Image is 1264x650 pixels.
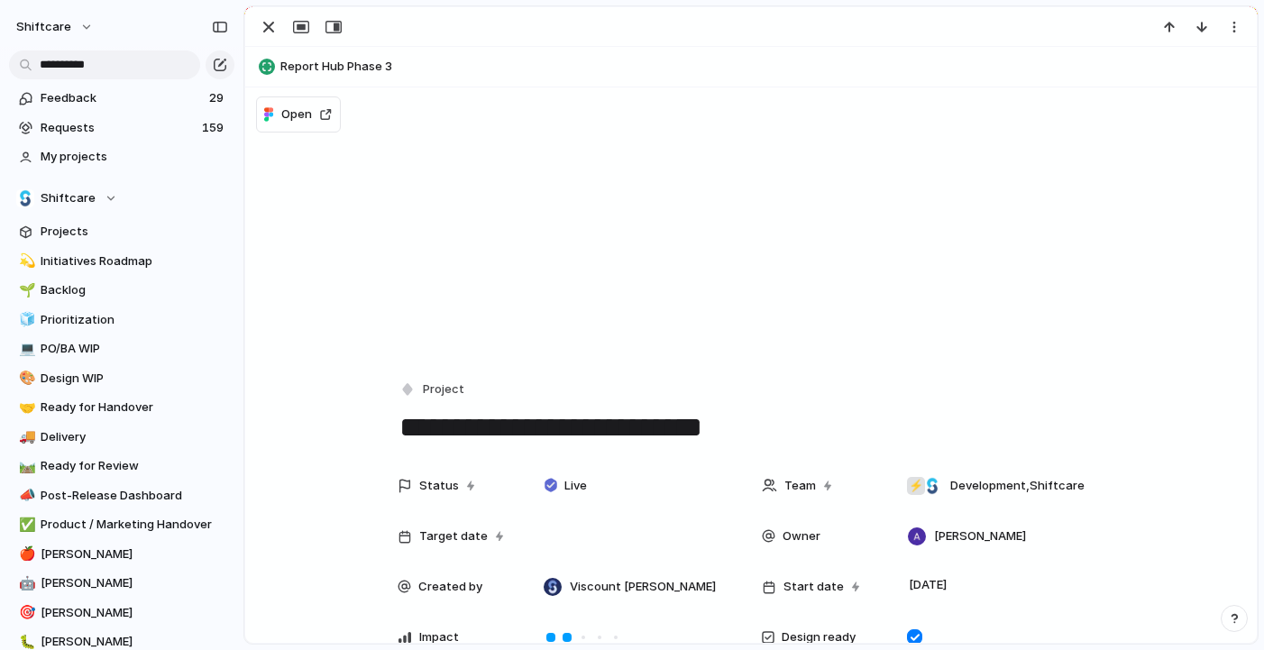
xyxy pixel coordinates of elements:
[209,89,227,107] span: 29
[41,574,228,592] span: [PERSON_NAME]
[564,477,587,495] span: Live
[9,143,234,170] a: My projects
[19,485,32,506] div: 📣
[41,340,228,358] span: PO/BA WIP
[9,600,234,627] a: 🎯[PERSON_NAME]
[41,189,96,207] span: Shiftcare
[9,570,234,597] a: 🤖[PERSON_NAME]
[782,628,856,646] span: Design ready
[9,248,234,275] a: 💫Initiatives Roadmap
[19,339,32,360] div: 💻
[9,85,234,112] a: Feedback29
[570,578,716,596] span: Viscount [PERSON_NAME]
[16,340,34,358] button: 💻
[9,365,234,392] a: 🎨Design WIP
[19,426,32,447] div: 🚚
[16,545,34,563] button: 🍎
[256,96,341,133] button: Open
[9,307,234,334] a: 🧊Prioritization
[418,578,482,596] span: Created by
[16,281,34,299] button: 🌱
[41,370,228,388] span: Design WIP
[253,52,1249,81] button: Report Hub Phase 3
[19,280,32,301] div: 🌱
[41,428,228,446] span: Delivery
[41,545,228,563] span: [PERSON_NAME]
[41,281,228,299] span: Backlog
[41,487,228,505] span: Post-Release Dashboard
[16,252,34,270] button: 💫
[16,18,71,36] span: shiftcare
[41,223,228,241] span: Projects
[41,252,228,270] span: Initiatives Roadmap
[9,335,234,362] a: 💻PO/BA WIP
[19,309,32,330] div: 🧊
[41,311,228,329] span: Prioritization
[19,515,32,536] div: ✅
[9,453,234,480] a: 🛤️Ready for Review
[16,398,34,417] button: 🤝
[16,457,34,475] button: 🛤️
[950,477,1085,495] span: Development , Shiftcare
[19,456,32,477] div: 🛤️
[16,311,34,329] button: 🧊
[396,377,470,403] button: Project
[9,185,234,212] button: Shiftcare
[41,148,228,166] span: My projects
[41,604,228,622] span: [PERSON_NAME]
[783,527,820,545] span: Owner
[41,89,204,107] span: Feedback
[419,527,488,545] span: Target date
[784,477,816,495] span: Team
[419,628,459,646] span: Impact
[281,105,312,124] span: Open
[16,516,34,534] button: ✅
[9,541,234,568] a: 🍎[PERSON_NAME]
[9,277,234,304] a: 🌱Backlog
[934,527,1026,545] span: [PERSON_NAME]
[907,477,925,495] div: ⚡
[19,251,32,271] div: 💫
[783,578,844,596] span: Start date
[16,487,34,505] button: 📣
[9,424,234,451] a: 🚚Delivery
[9,394,234,421] a: 🤝Ready for Handover
[419,477,459,495] span: Status
[19,573,32,594] div: 🤖
[423,380,464,398] span: Project
[8,13,103,41] button: shiftcare
[9,114,234,142] a: Requests159
[41,516,228,534] span: Product / Marketing Handover
[19,602,32,623] div: 🎯
[19,544,32,564] div: 🍎
[9,511,234,538] a: ✅Product / Marketing Handover
[280,58,1249,76] span: Report Hub Phase 3
[9,482,234,509] a: 📣Post-Release Dashboard
[16,428,34,446] button: 🚚
[19,368,32,389] div: 🎨
[16,574,34,592] button: 🤖
[202,119,227,137] span: 159
[16,370,34,388] button: 🎨
[19,398,32,418] div: 🤝
[41,398,228,417] span: Ready for Handover
[9,218,234,245] a: Projects
[904,574,952,596] span: [DATE]
[41,457,228,475] span: Ready for Review
[16,604,34,622] button: 🎯
[41,119,197,137] span: Requests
